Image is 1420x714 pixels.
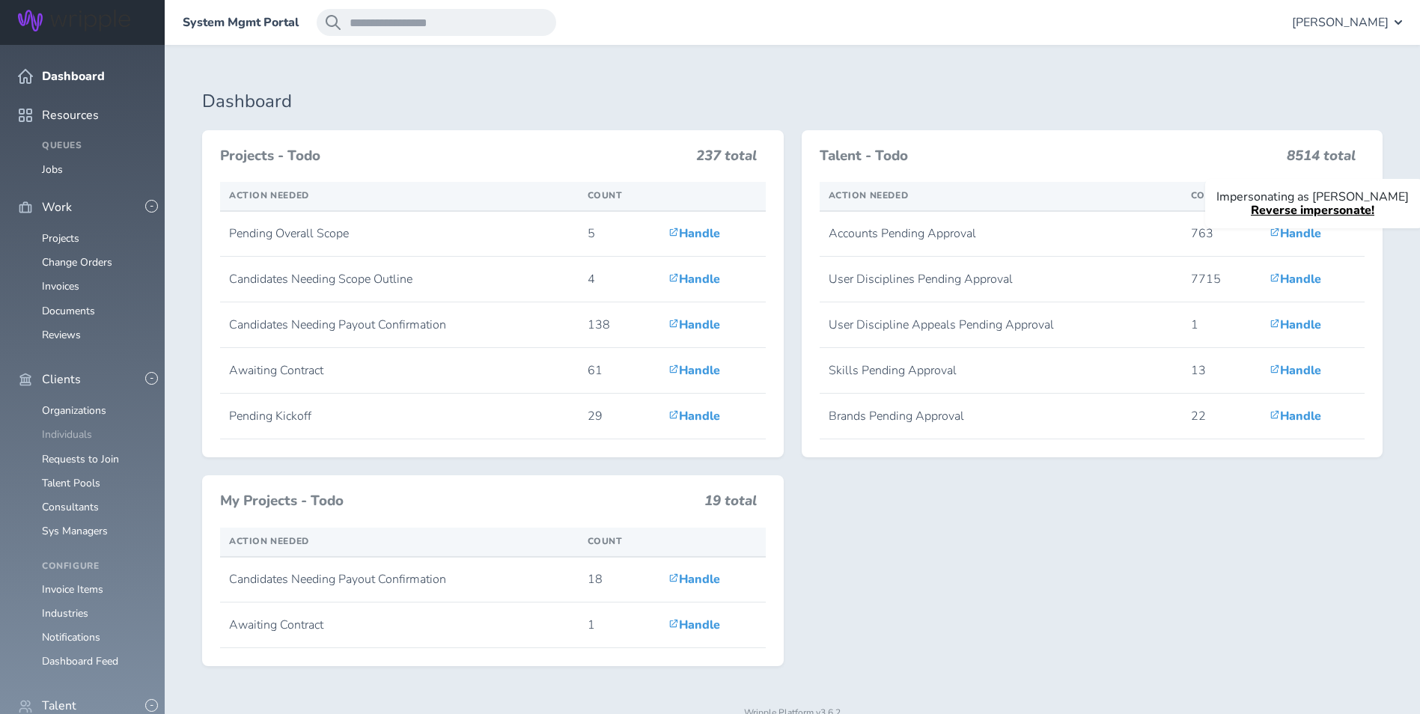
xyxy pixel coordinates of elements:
[1287,148,1356,171] h3: 8514 total
[1182,257,1261,302] td: 7715
[820,148,1279,165] h3: Talent - Todo
[42,561,147,572] h4: Configure
[229,189,309,201] span: Action Needed
[145,699,158,712] button: -
[668,362,720,379] a: Handle
[220,394,579,439] td: Pending Kickoff
[820,394,1182,439] td: Brands Pending Approval
[42,141,147,151] h4: Queues
[1270,225,1321,242] a: Handle
[42,606,88,620] a: Industries
[220,302,579,348] td: Candidates Needing Payout Confirmation
[42,70,105,83] span: Dashboard
[668,271,720,287] a: Handle
[820,211,1182,257] td: Accounts Pending Approval
[42,403,106,418] a: Organizations
[668,408,720,424] a: Handle
[42,654,118,668] a: Dashboard Feed
[829,189,909,201] span: Action Needed
[668,617,720,633] a: Handle
[579,257,659,302] td: 4
[18,10,130,31] img: Wripple
[668,571,720,588] a: Handle
[42,231,79,245] a: Projects
[42,699,76,713] span: Talent
[42,452,119,466] a: Requests to Join
[220,211,579,257] td: Pending Overall Scope
[220,257,579,302] td: Candidates Needing Scope Outline
[220,493,695,510] h3: My Projects - Todo
[1292,9,1402,36] button: [PERSON_NAME]
[579,602,659,648] td: 1
[220,557,579,602] td: Candidates Needing Payout Confirmation
[220,148,687,165] h3: Projects - Todo
[1182,302,1261,348] td: 1
[183,16,299,29] a: System Mgmt Portal
[1182,211,1261,257] td: 763
[1191,189,1226,201] span: Count
[42,109,99,122] span: Resources
[1270,362,1321,379] a: Handle
[1216,190,1409,204] p: Impersonating as [PERSON_NAME]
[1182,348,1261,394] td: 13
[202,91,1383,112] h1: Dashboard
[42,476,100,490] a: Talent Pools
[42,630,100,644] a: Notifications
[42,328,81,342] a: Reviews
[579,302,659,348] td: 138
[579,557,659,602] td: 18
[229,535,309,547] span: Action Needed
[42,255,112,269] a: Change Orders
[1270,317,1321,333] a: Handle
[588,189,623,201] span: Count
[220,602,579,648] td: Awaiting Contract
[42,279,79,293] a: Invoices
[42,427,92,442] a: Individuals
[42,201,72,214] span: Work
[1251,202,1374,219] a: Reverse impersonate!
[42,500,99,514] a: Consultants
[42,524,108,538] a: Sys Managers
[579,348,659,394] td: 61
[42,304,95,318] a: Documents
[820,302,1182,348] td: User Discipline Appeals Pending Approval
[820,348,1182,394] td: Skills Pending Approval
[696,148,757,171] h3: 237 total
[42,582,103,596] a: Invoice Items
[1270,408,1321,424] a: Handle
[579,211,659,257] td: 5
[145,372,158,385] button: -
[145,200,158,213] button: -
[42,373,81,386] span: Clients
[668,317,720,333] a: Handle
[579,394,659,439] td: 29
[820,257,1182,302] td: User Disciplines Pending Approval
[220,348,579,394] td: Awaiting Contract
[42,162,63,177] a: Jobs
[1292,16,1389,29] span: [PERSON_NAME]
[588,535,623,547] span: Count
[668,225,720,242] a: Handle
[1182,394,1261,439] td: 22
[704,493,757,516] h3: 19 total
[1270,271,1321,287] a: Handle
